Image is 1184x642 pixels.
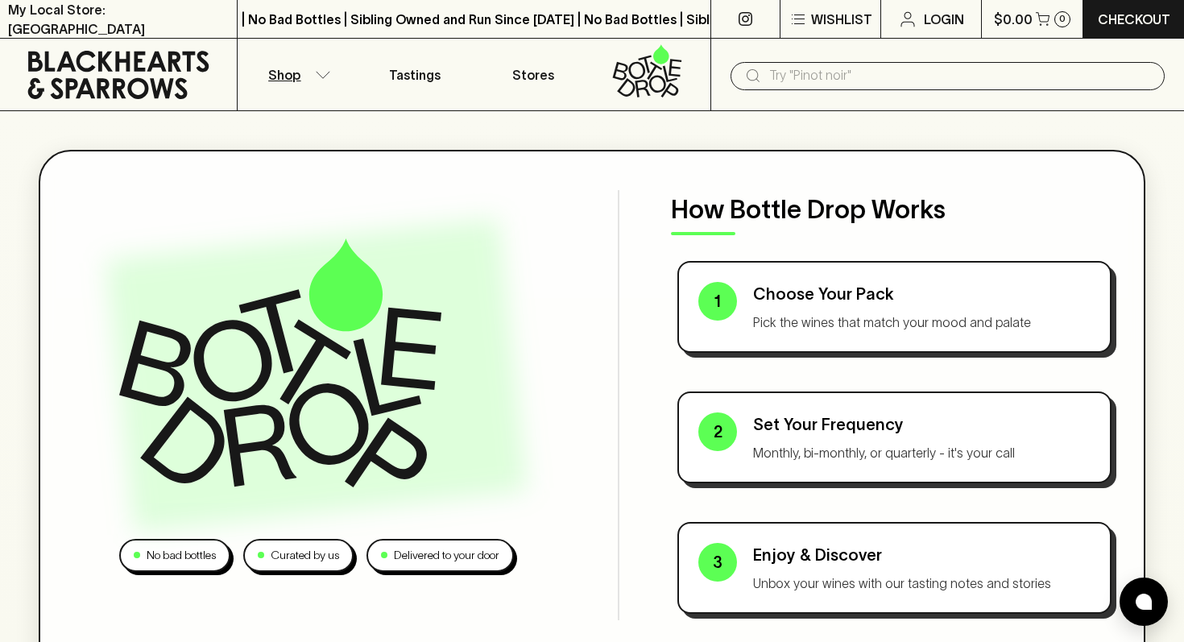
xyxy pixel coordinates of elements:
p: 0 [1059,14,1066,23]
p: No bad bottles [147,547,216,564]
p: $0.00 [994,10,1033,29]
img: bubble-icon [1136,594,1152,610]
p: Set Your Frequency [753,412,1091,437]
p: Wishlist [811,10,872,29]
p: Choose Your Pack [753,282,1091,306]
p: Login [924,10,964,29]
a: Stores [474,39,593,110]
div: 2 [698,412,737,451]
p: Delivered to your door [394,547,499,564]
p: Tastings [389,65,441,85]
p: Shop [268,65,300,85]
input: Try "Pinot noir" [769,63,1152,89]
p: Stores [512,65,554,85]
p: Unbox your wines with our tasting notes and stories [753,574,1091,593]
p: Pick the wines that match your mood and palate [753,313,1091,332]
p: Enjoy & Discover [753,543,1091,567]
img: Bottle Drop [119,238,441,487]
p: Monthly, bi-monthly, or quarterly - it's your call [753,443,1091,462]
p: Curated by us [271,547,339,564]
div: 1 [698,282,737,321]
button: Shop [238,39,356,110]
div: 3 [698,543,737,582]
p: How Bottle Drop Works [671,190,1118,229]
a: Tastings [356,39,474,110]
p: Checkout [1098,10,1170,29]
